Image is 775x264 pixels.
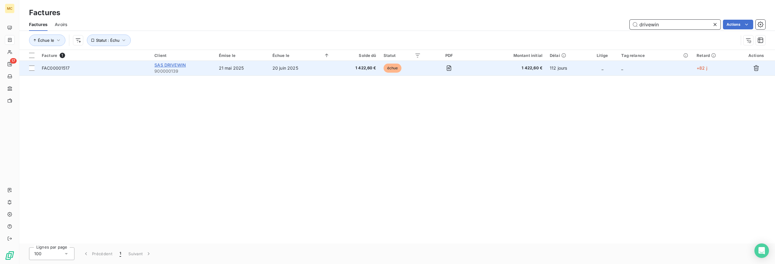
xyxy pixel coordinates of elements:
[29,7,60,18] h3: Factures
[697,65,707,71] span: +82 j
[87,35,131,46] button: Statut : Échu
[10,58,17,64] span: 17
[5,251,15,260] img: Logo LeanPay
[697,53,734,58] div: Retard
[38,38,54,43] span: Échue le
[55,21,67,28] span: Avoirs
[154,68,211,74] span: 900000139
[42,53,57,58] span: Facture
[630,20,721,29] input: Rechercher
[60,53,65,58] span: 1
[741,53,771,58] div: Actions
[272,53,330,58] div: Échue le
[29,21,48,28] span: Factures
[154,53,211,58] div: Client
[120,251,121,257] span: 1
[154,62,186,68] span: SAS DRIVEWIN
[621,65,623,71] span: _
[723,20,753,29] button: Actions
[384,53,421,58] div: Statut
[384,64,402,73] span: échue
[5,4,15,13] div: MC
[477,53,542,58] div: Montant initial
[754,243,769,258] div: Open Intercom Messenger
[477,65,542,71] span: 1 422,60 €
[42,65,70,71] span: FAC00001517
[219,53,265,58] div: Émise le
[269,61,333,75] td: 20 juin 2025
[79,247,116,260] button: Précédent
[116,247,125,260] button: 1
[621,53,689,58] div: Tag relance
[337,65,376,71] span: 1 422,60 €
[591,53,614,58] div: Litige
[428,53,470,58] div: PDF
[215,61,269,75] td: 21 mai 2025
[337,53,376,58] div: Solde dû
[550,53,583,58] div: Délai
[96,38,120,43] span: Statut : Échu
[29,35,65,46] button: Échue le
[34,251,41,257] span: 100
[125,247,155,260] button: Suivant
[602,65,603,71] span: _
[546,61,587,75] td: 112 jours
